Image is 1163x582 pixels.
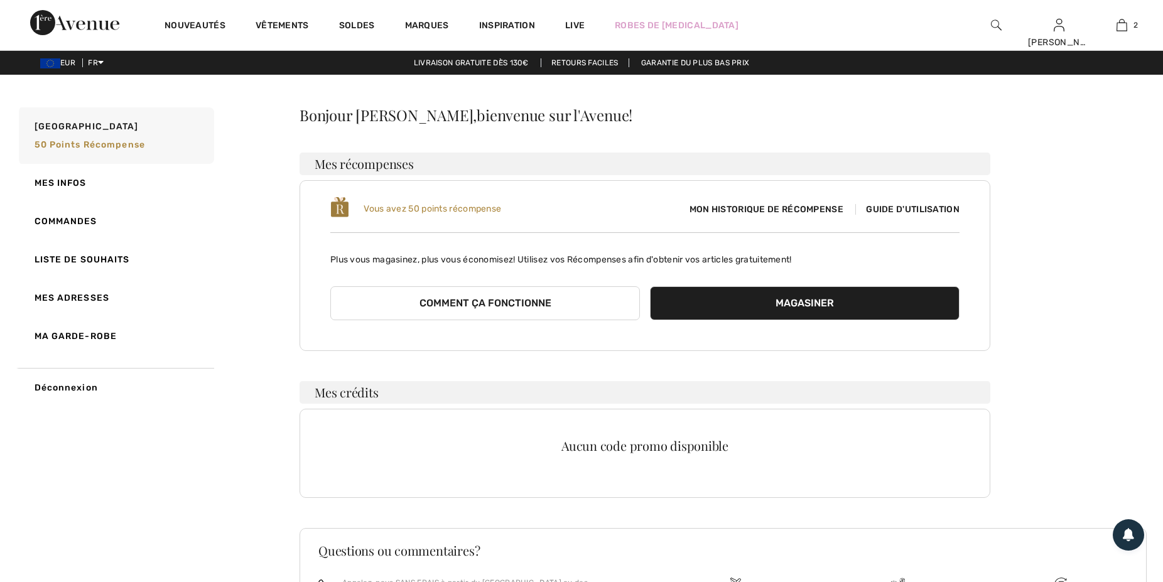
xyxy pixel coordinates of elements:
[565,19,585,32] a: Live
[1117,18,1127,33] img: Mon panier
[405,20,449,33] a: Marques
[330,243,960,266] p: Plus vous magasinez, plus vous économisez! Utilisez vos Récompenses afin d'obtenir vos articles g...
[631,58,760,67] a: Garantie du plus bas prix
[256,20,309,33] a: Vêtements
[165,20,225,33] a: Nouveautés
[16,317,214,355] a: Ma garde-robe
[477,105,632,125] span: bienvenue sur l'Avenue!
[1028,36,1090,49] div: [PERSON_NAME]
[318,544,1128,557] h3: Questions ou commentaires?
[300,107,990,122] div: Bonjour [PERSON_NAME],
[40,58,80,67] span: EUR
[16,164,214,202] a: Mes infos
[16,279,214,317] a: Mes adresses
[16,202,214,240] a: Commandes
[16,240,214,279] a: Liste de souhaits
[300,153,990,175] h3: Mes récompenses
[40,58,60,68] img: Euro
[339,20,375,33] a: Soldes
[35,139,145,150] span: 50 Points récompense
[30,10,119,35] img: 1ère Avenue
[679,203,853,216] span: Mon historique de récompense
[615,19,738,32] a: Robes de [MEDICAL_DATA]
[541,58,629,67] a: Retours faciles
[1054,18,1064,33] img: Mes infos
[991,18,1002,33] img: recherche
[330,196,349,218] img: loyalty_logo_r.svg
[1091,18,1152,33] a: 2
[650,286,960,320] button: Magasiner
[35,120,139,133] span: [GEOGRAPHIC_DATA]
[479,20,535,33] span: Inspiration
[300,381,990,404] h3: Mes crédits
[16,368,214,407] a: Déconnexion
[88,58,104,67] span: FR
[1054,19,1064,31] a: Se connecter
[330,439,960,452] div: Aucun code promo disponible
[1083,544,1150,576] iframe: Ouvre un widget dans lequel vous pouvez trouver plus d’informations
[1133,19,1138,31] span: 2
[364,203,501,214] span: Vous avez 50 points récompense
[404,58,539,67] a: Livraison gratuite dès 130€
[330,286,640,320] button: Comment ça fonctionne
[855,204,960,215] span: Guide d'utilisation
